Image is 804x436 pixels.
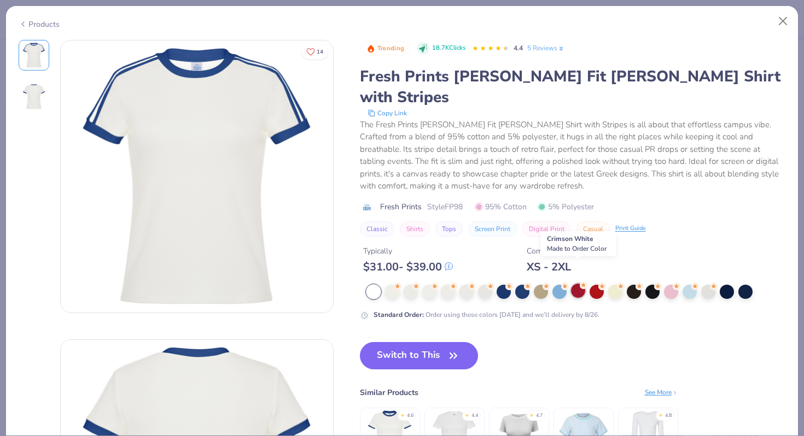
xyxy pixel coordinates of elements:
[547,244,607,253] span: Made to Order Color
[407,412,413,420] div: 4.6
[659,412,663,416] div: ★
[377,45,404,51] span: Trending
[645,387,678,397] div: See More
[527,43,565,53] a: 5 Reviews
[475,201,527,213] span: 95% Cotton
[427,201,463,213] span: Style FP98
[374,310,424,319] strong: Standard Order :
[301,44,328,60] button: Like
[400,412,405,416] div: ★
[522,221,571,237] button: Digital Print
[541,231,616,256] div: Crimson White
[465,412,469,416] div: ★
[665,412,672,420] div: 4.8
[400,221,430,237] button: Shirts
[527,260,571,274] div: XS - 2XL
[363,260,453,274] div: $ 31.00 - $ 39.00
[374,310,599,320] div: Order using these colors [DATE] and we’ll delivery by 8/26.
[317,49,323,55] span: 14
[360,342,479,369] button: Switch to This
[576,221,610,237] button: Casual
[21,84,47,110] img: Back
[471,412,478,420] div: 4.4
[435,221,463,237] button: Tops
[380,201,422,213] span: Fresh Prints
[360,387,418,398] div: Similar Products
[364,108,410,119] button: copy to clipboard
[360,203,375,211] img: brand logo
[61,40,333,313] img: Front
[472,40,509,57] div: 4.4 Stars
[360,221,394,237] button: Classic
[536,412,543,420] div: 4.7
[468,221,517,237] button: Screen Print
[773,11,794,32] button: Close
[21,42,47,68] img: Front
[529,412,534,416] div: ★
[19,19,60,30] div: Products
[615,224,646,233] div: Print Guide
[527,245,571,257] div: Comes In
[360,119,786,192] div: The Fresh Prints [PERSON_NAME] Fit [PERSON_NAME] Shirt with Stripes is all about that effortless ...
[360,66,786,108] div: Fresh Prints [PERSON_NAME] Fit [PERSON_NAME] Shirt with Stripes
[538,201,594,213] span: 5% Polyester
[514,44,523,52] span: 4.4
[361,42,410,56] button: Badge Button
[363,245,453,257] div: Typically
[432,44,465,53] span: 18.7K Clicks
[366,44,375,53] img: Trending sort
